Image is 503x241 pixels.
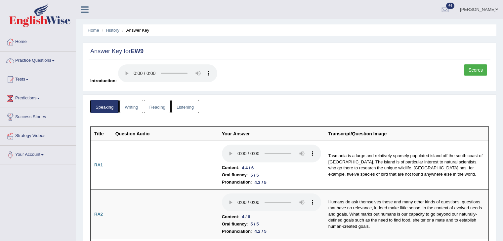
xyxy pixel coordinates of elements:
b: Content [222,164,238,171]
li: Answer Key [121,27,149,33]
div: 5 / 5 [248,221,261,227]
div: 4.4 / 6 [239,164,256,171]
div: 4.3 / 5 [252,179,269,186]
strong: EW9 [131,48,144,54]
li: : [222,221,321,228]
th: Transcript/Question Image [325,126,489,141]
b: Pronunciation [222,179,251,186]
a: Your Account [0,146,76,162]
th: Your Answer [218,126,325,141]
a: Scores [464,64,487,76]
a: Strategy Videos [0,127,76,143]
span: 64 [446,3,454,9]
a: History [106,28,119,33]
li: : [222,179,321,186]
td: Humans do ask themselves these and many other kinds of questions, questions that have no relevanc... [325,190,489,239]
b: Content [222,213,238,221]
a: Success Stories [0,108,76,124]
div: 5 / 5 [248,172,261,179]
h2: Answer Key for [90,48,489,55]
li: : [222,171,321,179]
b: Oral fluency [222,221,247,228]
a: Home [88,28,99,33]
a: Writing [119,100,143,113]
b: Pronunciation [222,228,251,235]
li: : [222,228,321,235]
div: 4 / 6 [239,213,253,220]
b: Oral fluency [222,171,247,179]
th: Title [91,126,112,141]
a: Reading [144,100,170,113]
li: : [222,213,321,221]
td: Tasmania is a large and relatively sparsely populated island off the south coast of [GEOGRAPHIC_D... [325,141,489,190]
div: 4.2 / 5 [252,228,269,235]
a: Predictions [0,89,76,106]
li: : [222,164,321,171]
b: RA2 [94,212,103,217]
a: Listening [171,100,199,113]
a: Speaking [90,100,119,113]
a: Home [0,33,76,49]
a: Tests [0,70,76,87]
a: Practice Questions [0,52,76,68]
b: RA1 [94,162,103,167]
th: Question Audio [112,126,218,141]
span: Introduction: [90,78,117,83]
